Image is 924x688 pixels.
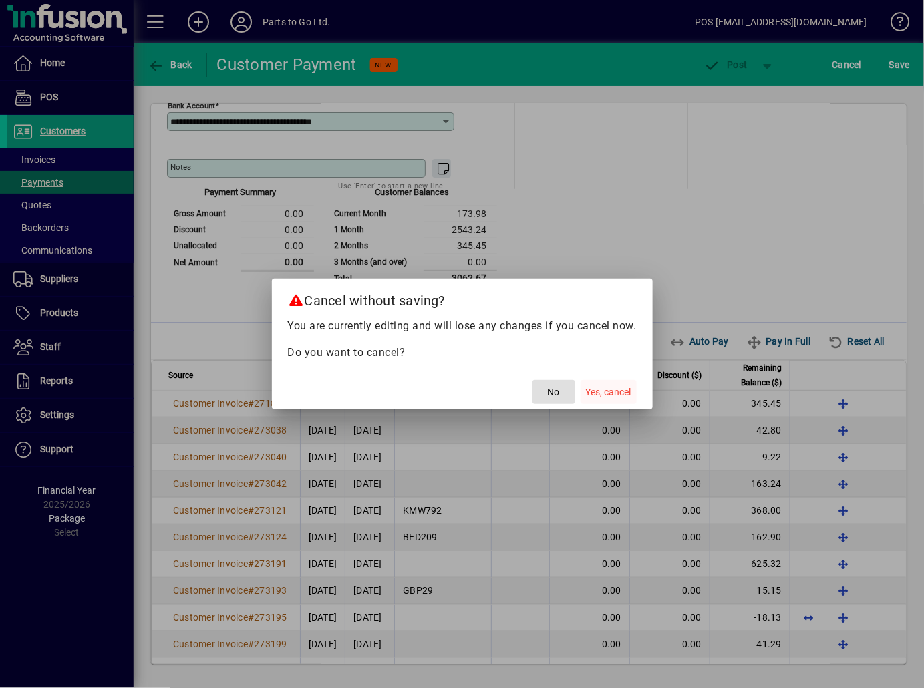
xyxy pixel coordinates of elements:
button: No [532,380,575,404]
button: Yes, cancel [581,380,637,404]
span: No [548,385,560,399]
span: Yes, cancel [586,385,631,399]
h2: Cancel without saving? [272,279,653,317]
p: You are currently editing and will lose any changes if you cancel now. [288,318,637,334]
p: Do you want to cancel? [288,345,637,361]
